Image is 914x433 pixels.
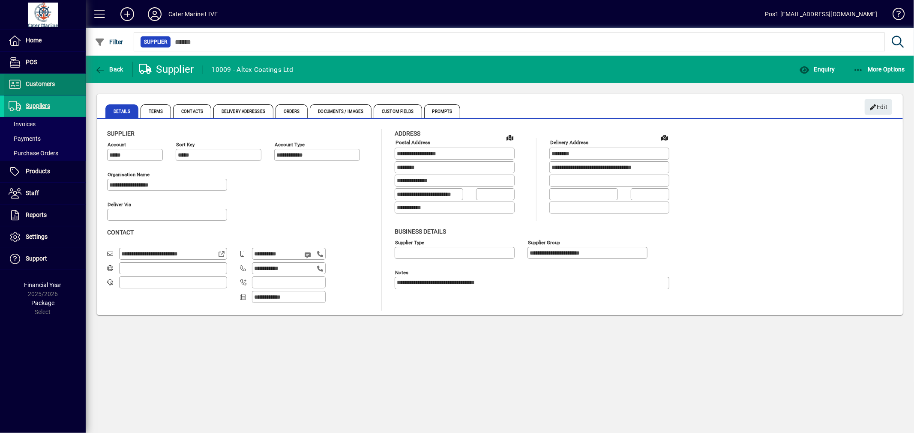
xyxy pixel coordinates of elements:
[213,104,273,118] span: Delivery Addresses
[503,130,517,144] a: View on map
[173,104,211,118] span: Contacts
[108,142,126,148] mat-label: Account
[4,161,86,182] a: Products
[144,38,167,46] span: Supplier
[851,62,908,77] button: More Options
[395,239,424,245] mat-label: Supplier type
[141,104,171,118] span: Terms
[395,228,446,235] span: Business details
[528,239,560,245] mat-label: Supplier group
[95,39,123,45] span: Filter
[139,62,194,76] div: Supplier
[93,34,126,50] button: Filter
[26,102,50,109] span: Suppliers
[275,142,305,148] mat-label: Account Type
[9,150,58,157] span: Purchase Orders
[298,245,319,265] button: Send SMS
[395,130,420,137] span: Address
[658,130,671,144] a: View on map
[108,202,131,208] mat-label: Deliver via
[26,190,39,196] span: Staff
[93,62,126,77] button: Back
[108,172,150,178] mat-label: Organisation name
[374,104,422,118] span: Custom Fields
[105,104,138,118] span: Details
[276,104,308,118] span: Orders
[31,300,54,306] span: Package
[176,142,195,148] mat-label: Sort key
[26,168,50,175] span: Products
[107,130,135,137] span: Supplier
[4,146,86,160] a: Purchase Orders
[765,7,878,21] div: Pos1 [EMAIL_ADDRESS][DOMAIN_NAME]
[26,233,48,240] span: Settings
[95,66,123,73] span: Back
[107,229,134,236] span: Contact
[797,62,837,77] button: Enquiry
[886,2,903,30] a: Knowledge Base
[310,104,372,118] span: Documents / Images
[4,131,86,146] a: Payments
[4,226,86,248] a: Settings
[212,63,294,77] div: 10009 - Altex Coatings Ltd
[865,99,892,115] button: Edit
[114,6,141,22] button: Add
[26,80,55,87] span: Customers
[26,59,37,65] span: POS
[853,66,905,73] span: More Options
[168,7,218,21] div: Cater Marine LIVE
[4,117,86,131] a: Invoices
[869,100,888,114] span: Edit
[4,205,86,226] a: Reports
[4,74,86,95] a: Customers
[141,6,168,22] button: Profile
[26,255,47,262] span: Support
[4,52,86,73] a: POS
[395,269,408,275] mat-label: Notes
[4,30,86,51] a: Home
[424,104,461,118] span: Prompts
[24,282,62,288] span: Financial Year
[26,211,47,218] span: Reports
[4,183,86,204] a: Staff
[4,248,86,270] a: Support
[26,37,42,44] span: Home
[86,62,133,77] app-page-header-button: Back
[9,121,36,128] span: Invoices
[799,66,835,73] span: Enquiry
[9,135,41,142] span: Payments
